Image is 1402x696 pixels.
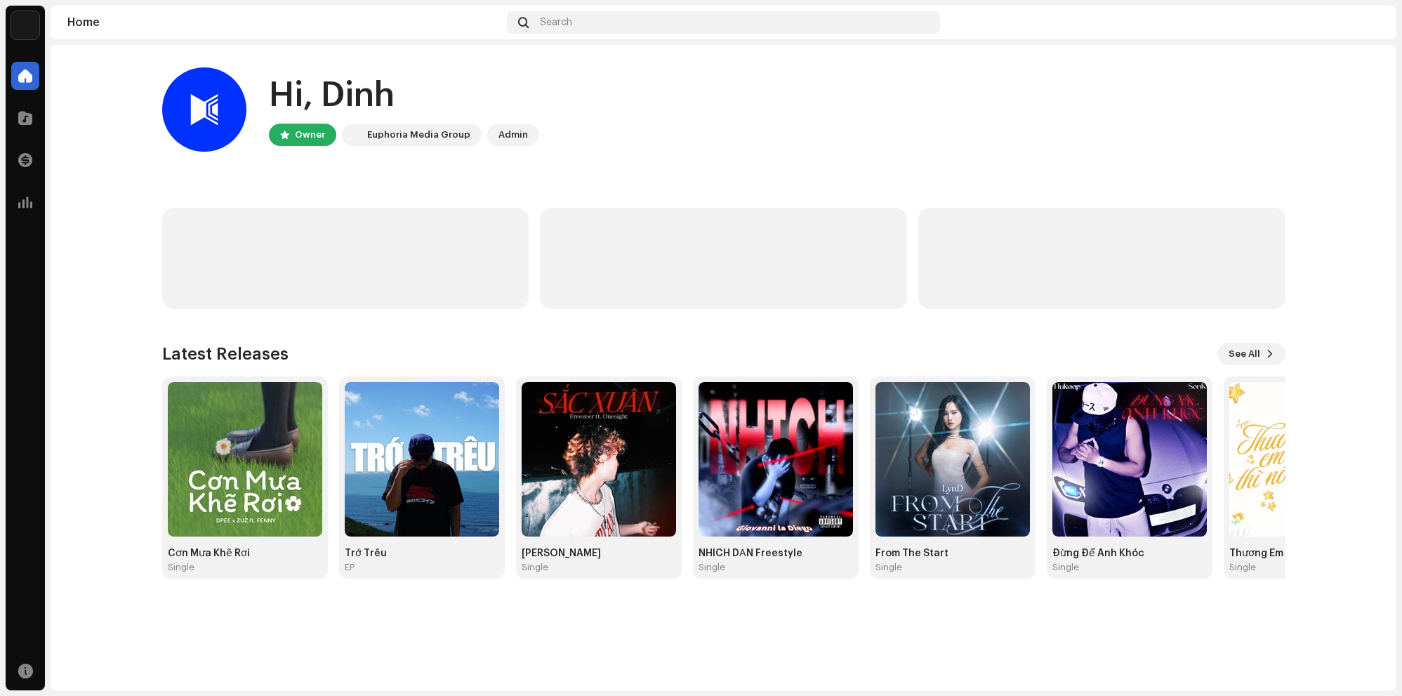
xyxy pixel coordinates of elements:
[1357,11,1380,34] img: b6bd29e2-72e1-4683-aba9-aa4383998dae
[522,562,548,573] div: Single
[1229,548,1384,559] div: Thương Em Thì Nói
[1052,562,1079,573] div: Single
[162,343,289,365] h3: Latest Releases
[875,562,902,573] div: Single
[345,562,355,573] div: EP
[162,67,246,152] img: b6bd29e2-72e1-4683-aba9-aa4383998dae
[540,17,572,28] span: Search
[168,382,322,537] img: 37ef597e-c3af-465f-b580-bf6a8e3f60c8
[699,382,853,537] img: ded525b8-e2a9-4ebb-b513-fc3adb1d0d1c
[522,382,676,537] img: 01de2bb6-a273-4cab-8b85-9eb78bdf0561
[345,382,499,537] img: 217bba53-27bf-4112-b3bf-e44df20d42b8
[1052,382,1207,537] img: 91c75903-3cbf-4d8e-82f1-082f33fb87bf
[345,126,362,143] img: de0d2825-999c-4937-b35a-9adca56ee094
[522,548,676,559] div: [PERSON_NAME]
[1229,340,1260,368] span: See All
[875,548,1030,559] div: From The Start
[498,126,528,143] div: Admin
[1229,382,1384,537] img: 2109e0b3-f901-4b21-9d32-80c5c01efc93
[11,11,39,39] img: de0d2825-999c-4937-b35a-9adca56ee094
[269,73,539,118] div: Hi, Dinh
[699,548,853,559] div: NHÍCH DẦN Freestyle
[1217,343,1285,365] button: See All
[295,126,325,143] div: Owner
[168,562,194,573] div: Single
[875,382,1030,537] img: d835365c-5e32-44d0-83ba-d4bae5eff999
[367,126,470,143] div: Euphoria Media Group
[1052,548,1207,559] div: Đừng Để Anh Khóc
[1229,562,1256,573] div: Single
[345,548,499,559] div: Trớ Trêu
[168,548,322,559] div: Cơn Mưa Khẽ Rơi
[67,17,501,28] div: Home
[699,562,725,573] div: Single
